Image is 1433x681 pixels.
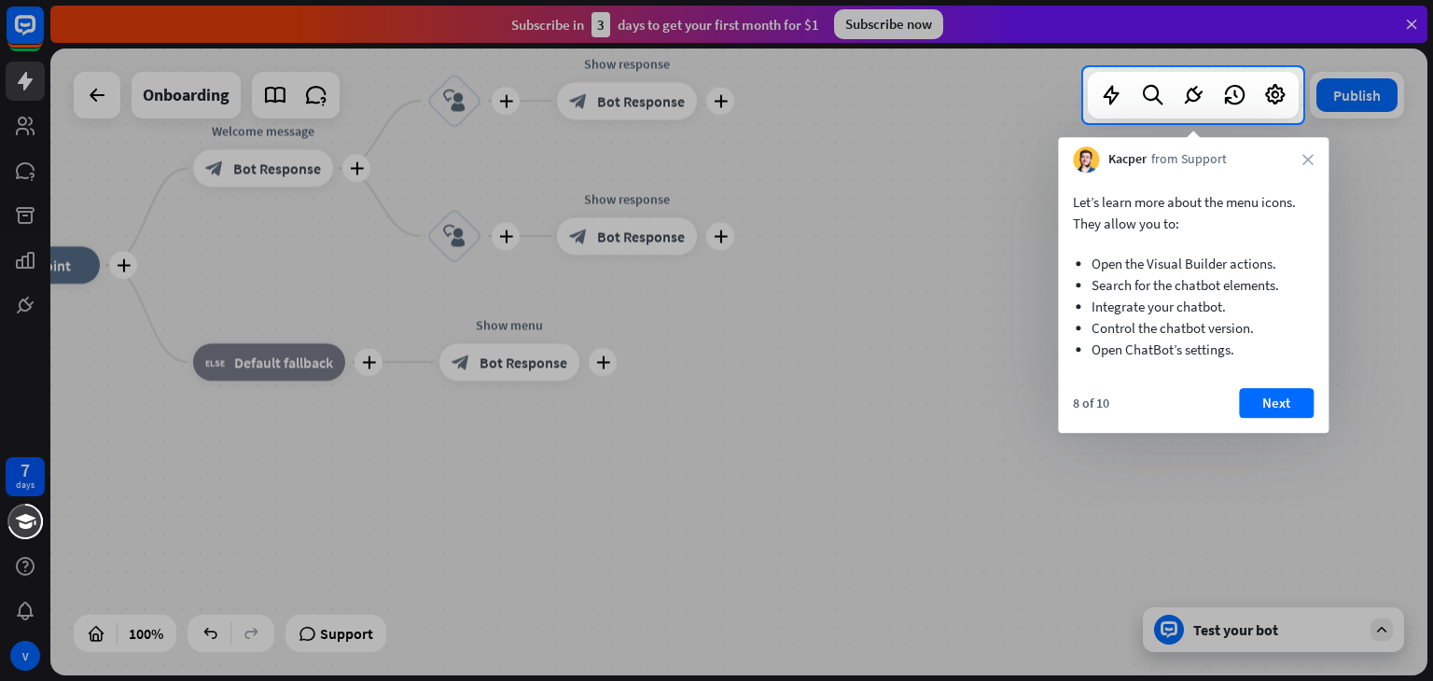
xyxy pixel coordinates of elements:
li: Open the Visual Builder actions. [1092,253,1295,274]
div: 8 of 10 [1073,395,1109,411]
li: Open ChatBot’s settings. [1092,339,1295,360]
button: Open LiveChat chat widget [15,7,71,63]
li: Control the chatbot version. [1092,317,1295,339]
span: from Support [1151,150,1227,169]
p: Let’s learn more about the menu icons. They allow you to: [1073,191,1314,234]
li: Search for the chatbot elements. [1092,274,1295,296]
li: Integrate your chatbot. [1092,296,1295,317]
button: Next [1239,388,1314,418]
i: close [1302,154,1314,165]
span: Kacper [1108,150,1147,169]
